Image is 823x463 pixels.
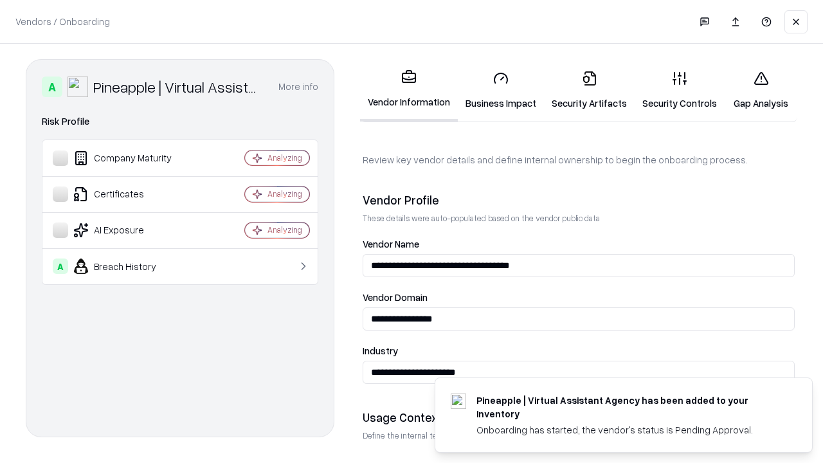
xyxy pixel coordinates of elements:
div: Analyzing [267,152,302,163]
p: Define the internal team and reason for using this vendor. This helps assess business relevance a... [363,430,795,441]
p: Vendors / Onboarding [15,15,110,28]
div: Vendor Profile [363,192,795,208]
div: Usage Context [363,410,795,425]
div: Analyzing [267,224,302,235]
div: Breach History [53,259,206,274]
div: A [53,259,68,274]
div: Analyzing [267,188,302,199]
a: Business Impact [458,60,544,120]
a: Vendor Information [360,59,458,122]
div: Pineapple | Virtual Assistant Agency has been added to your inventory [476,394,781,421]
button: More info [278,75,318,98]
p: These details were auto-populated based on the vendor public data [363,213,795,224]
div: Onboarding has started, the vendor's status is Pending Approval. [476,423,781,437]
div: Certificates [53,186,206,202]
a: Gap Analysis [725,60,797,120]
label: Vendor Name [363,239,795,249]
div: AI Exposure [53,222,206,238]
div: Company Maturity [53,150,206,166]
a: Security Controls [635,60,725,120]
a: Security Artifacts [544,60,635,120]
p: Review key vendor details and define internal ownership to begin the onboarding process. [363,153,795,167]
div: A [42,77,62,97]
div: Risk Profile [42,114,318,129]
label: Industry [363,346,795,356]
img: trypineapple.com [451,394,466,409]
img: Pineapple | Virtual Assistant Agency [68,77,88,97]
div: Pineapple | Virtual Assistant Agency [93,77,263,97]
label: Vendor Domain [363,293,795,302]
